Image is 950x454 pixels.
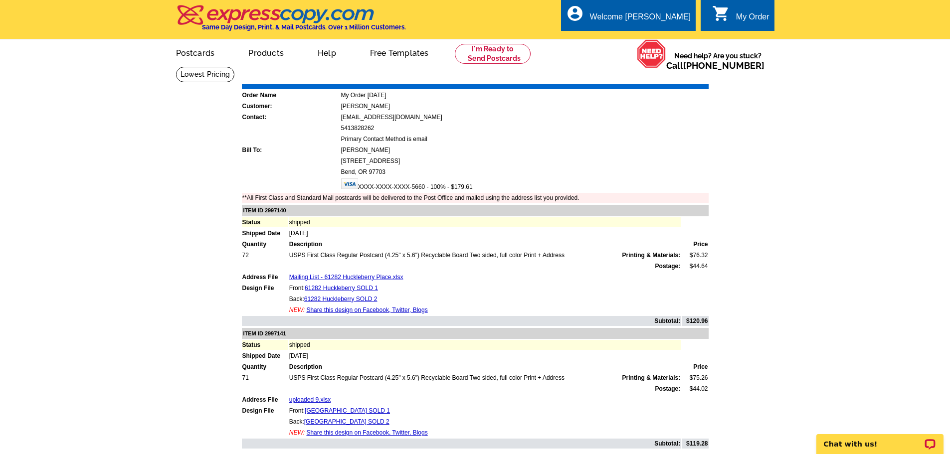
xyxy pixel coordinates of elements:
td: Back: [289,417,681,427]
td: Status [242,217,288,227]
td: [STREET_ADDRESS] [341,156,709,166]
td: Front: [289,283,681,293]
td: Order Name [242,90,340,100]
td: Status [242,340,288,350]
i: account_circle [566,4,584,22]
td: ITEM ID 2997141 [242,328,709,339]
td: Address File [242,395,288,405]
td: Front: [289,406,681,416]
td: $44.64 [682,261,708,271]
td: USPS First Class Regular Postcard (4.25" x 5.6") Recyclable Board Two sided, full color Print + A... [289,373,681,383]
td: Primary Contact Method is email [341,134,709,144]
span: Printing & Materials: [622,373,681,382]
td: Quantity [242,362,288,372]
td: 71 [242,373,288,383]
td: $119.28 [682,439,708,449]
img: visa.gif [341,178,358,189]
span: NEW: [289,429,305,436]
td: Shipped Date [242,228,288,238]
h4: Same Day Design, Print, & Mail Postcards. Over 1 Million Customers. [202,23,406,31]
td: $120.96 [682,316,708,326]
td: Shipped Date [242,351,288,361]
td: Quantity [242,239,288,249]
strong: Postage: [655,385,681,392]
td: XXXX-XXXX-XXXX-5660 - 100% - $179.61 [341,178,709,192]
td: Customer: [242,101,340,111]
td: $75.26 [682,373,708,383]
td: Subtotal: [242,316,681,326]
a: 61282 Huckleberry SOLD 1 [305,285,378,292]
td: 5413828262 [341,123,709,133]
td: Design File [242,283,288,293]
a: [PHONE_NUMBER] [683,60,764,71]
iframe: LiveChat chat widget [810,423,950,454]
a: Mailing List - 61282 Huckleberry Place.xlsx [289,274,403,281]
td: My Order [DATE] [341,90,709,100]
td: Price [682,239,708,249]
a: shopping_cart My Order [712,11,769,23]
td: [DATE] [289,228,681,238]
strong: Postage: [655,263,681,270]
td: Bill To: [242,145,340,155]
td: [DATE] [289,351,681,361]
td: $76.32 [682,250,708,260]
a: uploaded 9.xlsx [289,396,331,403]
span: NEW: [289,306,305,313]
a: [GEOGRAPHIC_DATA] SOLD 2 [304,418,389,425]
a: 61282 Huckleberry SOLD 2 [304,296,378,303]
td: USPS First Class Regular Postcard (4.25" x 5.6") Recyclable Board Two sided, full color Print + A... [289,250,681,260]
a: Share this design on Facebook, Twitter, Blogs [306,429,427,436]
span: Printing & Materials: [622,251,681,260]
a: [GEOGRAPHIC_DATA] SOLD 1 [305,407,390,414]
i: shopping_cart [712,4,730,22]
div: Welcome [PERSON_NAME] [590,12,691,26]
td: Contact: [242,112,340,122]
td: [PERSON_NAME] [341,145,709,155]
td: Address File [242,272,288,282]
td: Bend, OR 97703 [341,167,709,177]
a: Products [232,40,300,64]
td: shipped [289,217,681,227]
td: 72 [242,250,288,260]
td: Description [289,239,681,249]
a: Free Templates [354,40,445,64]
td: Price [682,362,708,372]
a: Postcards [160,40,231,64]
td: shipped [289,340,681,350]
td: ITEM ID 2997140 [242,205,709,216]
a: Same Day Design, Print, & Mail Postcards. Over 1 Million Customers. [176,12,406,31]
td: Subtotal: [242,439,681,449]
a: Share this design on Facebook, Twitter, Blogs [306,306,427,313]
td: Back: [289,294,681,304]
div: My Order [736,12,769,26]
td: **All First Class and Standard Mail postcards will be delivered to the Post Office and mailed usi... [242,193,709,203]
td: [EMAIL_ADDRESS][DOMAIN_NAME] [341,112,709,122]
img: help [637,39,666,68]
td: Description [289,362,681,372]
td: [PERSON_NAME] [341,101,709,111]
td: $44.02 [682,384,708,394]
a: Help [302,40,352,64]
td: Design File [242,406,288,416]
span: Need help? Are you stuck? [666,51,769,71]
span: Call [666,60,764,71]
